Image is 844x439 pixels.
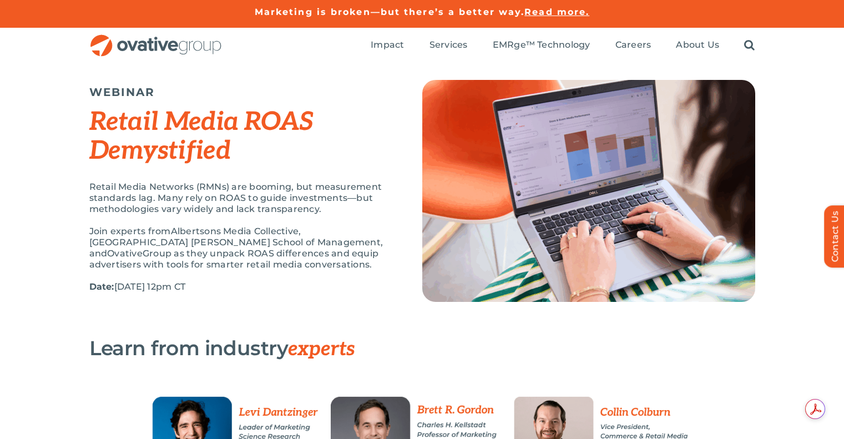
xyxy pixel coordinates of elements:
[493,39,590,52] a: EMRge™ Technology
[107,248,143,259] span: Ovative
[371,28,755,63] nav: Menu
[89,248,379,270] span: Group as they unpack ROAS differences and equip advertisers with tools for smarter retail media c...
[89,337,700,360] h3: Learn from industry
[422,80,755,302] img: Top Image (2)
[89,281,114,292] strong: Date:
[89,181,395,215] p: Retail Media Networks (RMNs) are booming, but measurement standards lag. Many rely on ROAS to gui...
[429,39,468,52] a: Services
[615,39,651,52] a: Careers
[371,39,404,51] span: Impact
[89,226,383,259] span: Albertsons Media Collective, [GEOGRAPHIC_DATA] [PERSON_NAME] School of Management, and
[493,39,590,51] span: EMRge™ Technology
[429,39,468,51] span: Services
[89,281,395,292] p: [DATE] 12pm CT
[371,39,404,52] a: Impact
[615,39,651,51] span: Careers
[89,85,395,99] h5: WEBINAR
[524,7,589,17] a: Read more.
[89,226,395,270] p: Join experts from
[676,39,719,52] a: About Us
[255,7,525,17] a: Marketing is broken—but there’s a better way.
[89,33,223,44] a: OG_Full_horizontal_RGB
[676,39,719,51] span: About Us
[288,337,355,361] span: experts
[89,107,314,166] em: Retail Media ROAS Demystified
[744,39,755,52] a: Search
